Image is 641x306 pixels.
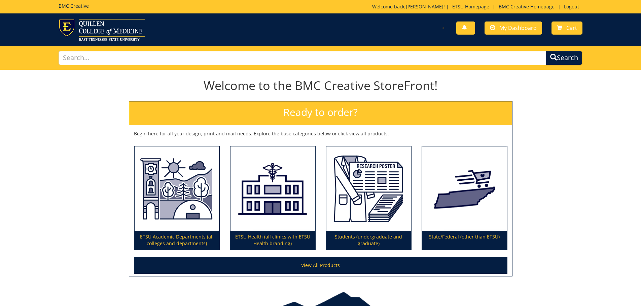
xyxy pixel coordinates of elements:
a: My Dashboard [485,21,542,35]
input: Search... [59,51,546,65]
span: Cart [566,24,577,32]
h1: Welcome to the BMC Creative StoreFront! [129,79,512,92]
h2: Ready to order? [129,101,512,125]
a: View All Products [134,257,507,274]
p: Welcome back, ! | | | [372,3,582,10]
a: ETSU Homepage [449,3,493,10]
img: Students (undergraduate and graduate) [326,146,411,231]
p: ETSU Health (all clinics with ETSU Health branding) [230,231,315,250]
a: Logout [561,3,582,10]
a: BMC Creative Homepage [495,3,558,10]
span: My Dashboard [499,24,537,32]
h5: BMC Creative [59,3,89,8]
a: State/Federal (other than ETSU) [422,146,507,250]
img: ETSU Academic Departments (all colleges and departments) [135,146,219,231]
a: ETSU Academic Departments (all colleges and departments) [135,146,219,250]
a: Cart [551,21,582,35]
img: ETSU Health (all clinics with ETSU Health branding) [230,146,315,231]
p: Begin here for all your design, print and mail needs. Explore the base categories below or click ... [134,130,507,137]
img: State/Federal (other than ETSU) [422,146,507,231]
button: Search [546,51,582,65]
a: Students (undergraduate and graduate) [326,146,411,250]
p: Students (undergraduate and graduate) [326,231,411,250]
img: ETSU logo [59,19,145,41]
p: ETSU Academic Departments (all colleges and departments) [135,231,219,250]
p: State/Federal (other than ETSU) [422,231,507,250]
a: [PERSON_NAME] [406,3,443,10]
a: ETSU Health (all clinics with ETSU Health branding) [230,146,315,250]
